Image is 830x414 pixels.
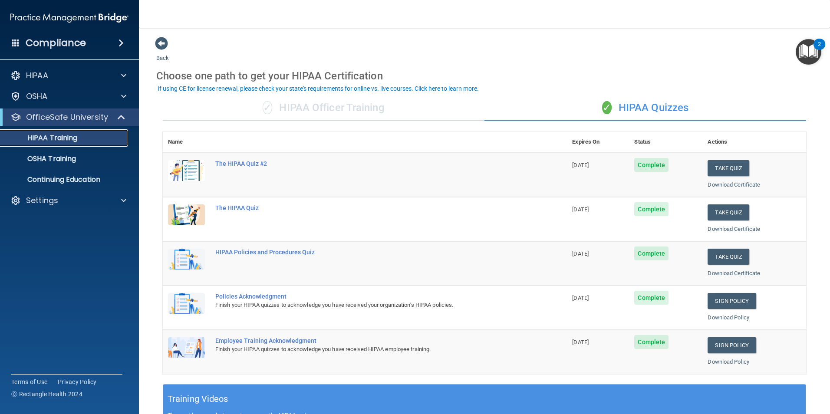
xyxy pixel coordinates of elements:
[484,95,806,121] div: HIPAA Quizzes
[629,131,702,153] th: Status
[572,206,589,213] span: [DATE]
[708,314,749,321] a: Download Policy
[572,250,589,257] span: [DATE]
[10,195,126,206] a: Settings
[708,204,749,220] button: Take Quiz
[163,131,210,153] th: Name
[6,154,76,163] p: OSHA Training
[215,249,524,256] div: HIPAA Policies and Procedures Quiz
[215,293,524,300] div: Policies Acknowledgment
[708,270,760,276] a: Download Certificate
[634,158,669,172] span: Complete
[58,378,97,386] a: Privacy Policy
[702,131,806,153] th: Actions
[11,378,47,386] a: Terms of Use
[163,95,484,121] div: HIPAA Officer Training
[215,160,524,167] div: The HIPAA Quiz #2
[602,101,612,114] span: ✓
[708,160,749,176] button: Take Quiz
[634,246,669,260] span: Complete
[6,134,77,142] p: HIPAA Training
[572,339,589,345] span: [DATE]
[10,9,128,26] img: PMB logo
[818,44,821,56] div: 2
[10,70,126,81] a: HIPAA
[708,181,760,188] a: Download Certificate
[26,91,48,102] p: OSHA
[634,335,669,349] span: Complete
[6,175,124,184] p: Continuing Education
[572,162,589,168] span: [DATE]
[26,37,86,49] h4: Compliance
[11,390,82,398] span: Ⓒ Rectangle Health 2024
[158,85,479,92] div: If using CE for license renewal, please check your state's requirements for online vs. live cours...
[156,63,813,89] div: Choose one path to get your HIPAA Certification
[708,293,756,309] a: Sign Policy
[634,291,669,305] span: Complete
[168,391,228,407] h5: Training Videos
[796,39,821,65] button: Open Resource Center, 2 new notifications
[10,91,126,102] a: OSHA
[567,131,629,153] th: Expires On
[708,226,760,232] a: Download Certificate
[156,84,480,93] button: If using CE for license renewal, please check your state's requirements for online vs. live cours...
[26,112,108,122] p: OfficeSafe University
[215,344,524,355] div: Finish your HIPAA quizzes to acknowledge you have received HIPAA employee training.
[708,337,756,353] a: Sign Policy
[215,204,524,211] div: The HIPAA Quiz
[156,44,169,61] a: Back
[215,300,524,310] div: Finish your HIPAA quizzes to acknowledge you have received your organization’s HIPAA policies.
[26,195,58,206] p: Settings
[10,112,126,122] a: OfficeSafe University
[263,101,272,114] span: ✓
[572,295,589,301] span: [DATE]
[634,202,669,216] span: Complete
[708,358,749,365] a: Download Policy
[215,337,524,344] div: Employee Training Acknowledgment
[26,70,48,81] p: HIPAA
[708,249,749,265] button: Take Quiz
